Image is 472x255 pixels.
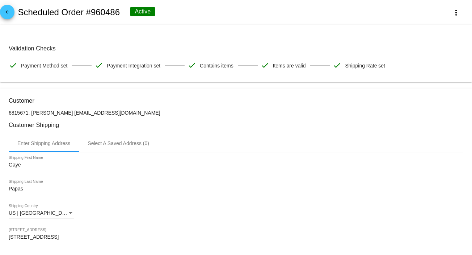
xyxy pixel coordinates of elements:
mat-icon: check [187,61,196,70]
mat-icon: check [94,61,103,70]
input: Shipping Last Name [9,186,74,192]
mat-icon: arrow_back [3,9,12,18]
div: Active [130,7,155,16]
h2: Scheduled Order #960486 [18,7,120,17]
mat-icon: more_vert [452,8,460,17]
span: Items are valid [273,58,306,73]
span: Payment Method set [21,58,67,73]
mat-icon: check [333,61,341,70]
span: US | [GEOGRAPHIC_DATA] [9,210,73,216]
span: Shipping Rate set [345,58,385,73]
div: Select A Saved Address (0) [88,140,149,146]
div: Enter Shipping Address [17,140,70,146]
mat-icon: check [261,61,269,70]
h3: Customer [9,97,463,104]
span: Payment Integration set [107,58,160,73]
h3: Customer Shipping [9,122,463,128]
h3: Validation Checks [9,45,463,52]
mat-select: Shipping Country [9,210,74,216]
p: 6815671: [PERSON_NAME] [EMAIL_ADDRESS][DOMAIN_NAME] [9,110,463,116]
span: Contains items [200,58,233,73]
mat-icon: check [9,61,17,70]
input: Shipping First Name [9,162,74,168]
input: Shipping Street 1 [9,234,463,240]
